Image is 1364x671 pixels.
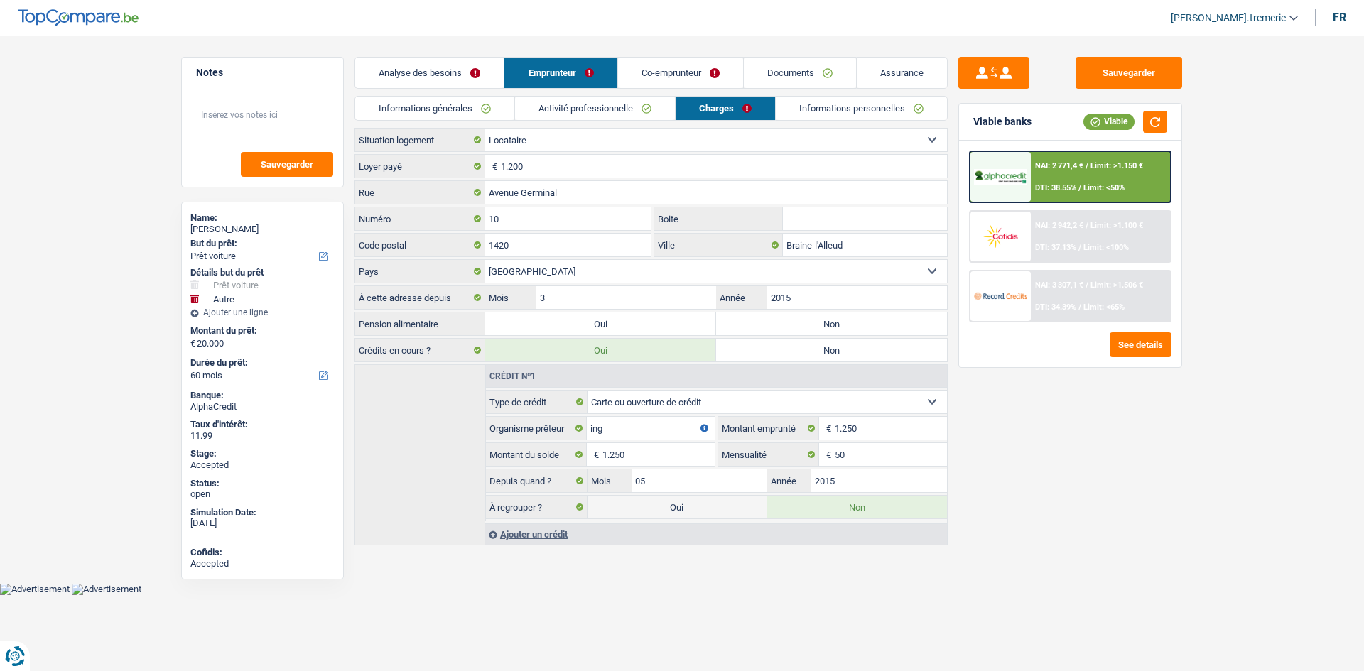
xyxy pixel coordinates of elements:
label: Montant du solde [486,443,587,466]
div: Stage: [190,448,335,459]
span: Limit: >1.506 € [1090,280,1143,290]
button: Sauvegarder [1076,57,1182,89]
img: Advertisement [72,584,141,595]
button: Sauvegarder [241,152,333,177]
a: Co-emprunteur [618,58,743,88]
div: Crédit nº1 [486,372,539,381]
label: Depuis quand ? [486,469,588,492]
div: [PERSON_NAME] [190,224,335,235]
div: Viable [1083,114,1135,129]
div: Viable banks [973,116,1032,128]
a: Informations générales [355,97,514,120]
span: Limit: >1.100 € [1090,221,1143,230]
div: Détails but du prêt [190,267,335,278]
span: / [1086,280,1088,290]
span: DTI: 38.55% [1035,183,1076,192]
label: Crédits en cours ? [355,339,485,361]
label: Code postal [355,234,485,256]
label: Type de crédit [486,391,588,413]
label: Rue [355,181,485,204]
label: Non [716,339,947,361]
span: / [1078,243,1081,252]
div: [DATE] [190,518,335,529]
a: Emprunteur [504,58,617,88]
span: € [819,443,835,466]
a: Assurance [857,58,947,88]
div: Accepted [190,459,335,471]
img: Record Credits [974,283,1027,309]
span: € [485,155,501,178]
button: See details [1110,332,1171,357]
span: DTI: 34.39% [1035,302,1076,312]
span: / [1086,161,1088,170]
a: [PERSON_NAME].tremerie [1159,6,1298,30]
div: Ajouter un crédit [485,523,947,545]
span: Limit: >1.150 € [1090,161,1143,170]
img: TopCompare Logo [18,9,139,26]
label: Mois [588,469,632,492]
label: Situation logement [355,129,485,151]
a: Charges [676,97,775,120]
span: € [819,417,835,440]
span: / [1078,183,1081,192]
div: Name: [190,212,335,224]
div: AlphaCredit [190,401,335,413]
span: Limit: <100% [1083,243,1129,252]
span: [PERSON_NAME].tremerie [1171,12,1286,24]
a: Activité professionnelle [515,97,675,120]
img: AlphaCredit [974,169,1027,185]
label: But du prêt: [190,238,332,249]
label: Année [767,469,811,492]
label: Pension alimentaire [355,312,485,335]
label: Mois [485,286,536,309]
span: Limit: <65% [1083,302,1125,312]
span: / [1086,221,1088,230]
div: open [190,489,335,500]
div: 11.99 [190,430,335,442]
label: Numéro [355,207,485,230]
label: Oui [485,312,716,335]
label: Oui [588,496,767,518]
span: NAI: 2 942,2 € [1035,221,1083,230]
label: À cette adresse depuis [355,286,485,309]
h5: Notes [196,67,329,79]
span: NAI: 2 771,4 € [1035,161,1083,170]
input: AAAA [811,469,947,492]
div: fr [1333,11,1346,24]
div: Cofidis: [190,547,335,558]
label: Mensualité [718,443,819,466]
label: Non [716,312,947,335]
div: Ajouter une ligne [190,307,335,317]
div: Status: [190,478,335,489]
label: Durée du prêt: [190,357,332,369]
label: Organisme prêteur [486,417,587,440]
label: Oui [485,339,716,361]
label: Montant du prêt: [190,325,332,337]
span: DTI: 37.13% [1035,243,1076,252]
label: Boite [654,207,784,230]
span: Limit: <50% [1083,183,1125,192]
label: Montant emprunté [718,417,819,440]
input: MM [632,469,767,492]
label: Loyer payé [355,155,485,178]
a: Documents [744,58,856,88]
label: Pays [355,260,485,283]
a: Informations personnelles [776,97,947,120]
input: AAAA [767,286,947,309]
div: Taux d'intérêt: [190,419,335,430]
div: Simulation Date: [190,507,335,518]
label: Non [767,496,947,518]
span: NAI: 3 307,1 € [1035,280,1083,290]
div: Banque: [190,390,335,401]
span: / [1078,302,1081,312]
label: Ville [654,234,784,256]
div: Accepted [190,558,335,569]
input: MM [536,286,716,309]
span: Sauvegarder [261,160,313,169]
img: Cofidis [974,223,1027,249]
label: À regrouper ? [486,496,588,518]
a: Analyse des besoins [355,58,504,88]
span: € [190,338,195,349]
span: € [587,443,602,466]
label: Année [716,286,767,309]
